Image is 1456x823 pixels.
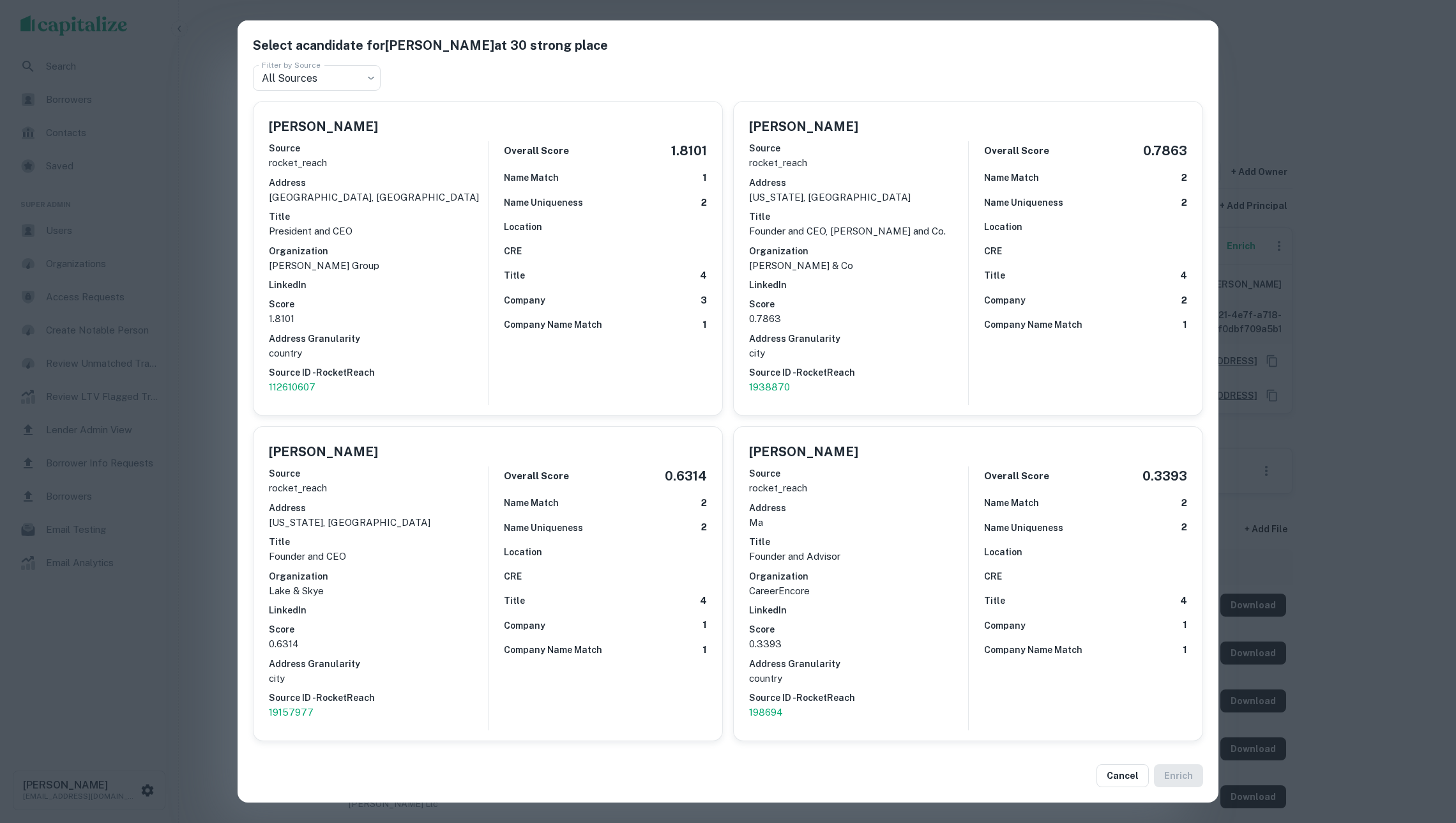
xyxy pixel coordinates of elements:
[984,643,1082,657] h6: Company Name Match
[984,220,1022,234] h6: Location
[269,603,488,617] h6: LinkedIn
[749,365,968,380] h6: Source ID - RocketReach
[984,318,1082,332] h6: Company Name Match
[269,622,488,636] h6: Score
[269,258,488,273] p: [PERSON_NAME] Group
[749,515,968,530] p: ma
[984,196,1063,210] h6: Name Uniqueness
[504,220,542,234] h6: Location
[269,466,488,481] h6: Source
[269,380,488,395] p: 112610607
[1181,520,1187,535] h6: 2
[702,171,707,185] h6: 1
[700,268,707,283] h6: 4
[1180,268,1187,283] h6: 4
[984,293,1026,307] h6: Company
[702,643,707,658] h6: 1
[1181,496,1187,511] h6: 2
[984,171,1039,185] h6: Name Match
[269,569,488,583] h6: Organization
[749,535,968,549] h6: Title
[749,549,968,564] p: Founder and Advisor
[749,442,858,461] h5: [PERSON_NAME]
[269,155,488,171] p: rocket_reach
[749,224,968,239] p: Founder and CEO, [PERSON_NAME] and Co.
[749,466,968,481] h6: Source
[701,520,707,535] h6: 2
[504,545,542,559] h6: Location
[1392,721,1456,782] iframe: Chat Widget
[1096,764,1149,787] button: Cancel
[269,481,488,496] p: rocket_reach
[269,515,488,530] p: [US_STATE], [GEOGRAPHIC_DATA]
[749,311,968,327] p: 0.7863
[504,619,545,633] h6: Company
[1181,293,1187,308] h6: 2
[1143,141,1187,160] h5: 0.7863
[749,657,968,671] h6: Address Granularity
[269,141,488,155] h6: Source
[749,481,968,496] p: rocket_reach
[749,501,968,515] h6: Address
[253,65,381,91] div: All Sources
[749,705,968,720] a: 198694
[749,691,968,705] h6: Source ID - RocketReach
[1180,594,1187,608] h6: 4
[749,671,968,686] p: country
[504,171,559,185] h6: Name Match
[749,141,968,155] h6: Source
[269,278,488,292] h6: LinkedIn
[984,268,1005,282] h6: Title
[504,594,525,608] h6: Title
[269,210,488,224] h6: Title
[253,36,1203,55] h5: Select a candidate for [PERSON_NAME] at 30 strong place
[1183,318,1187,332] h6: 1
[749,346,968,361] p: city
[269,501,488,515] h6: Address
[269,705,488,720] a: 19157977
[984,545,1022,559] h6: Location
[749,380,968,395] a: 1938870
[702,318,707,332] h6: 1
[702,618,707,633] h6: 1
[701,496,707,511] h6: 2
[504,196,583,210] h6: Name Uniqueness
[1181,196,1187,210] h6: 2
[665,466,707,486] h5: 0.6314
[749,583,968,599] p: CareerEncore
[269,244,488,258] h6: Organization
[984,469,1049,484] h6: Overall Score
[749,278,968,292] h6: LinkedIn
[749,636,968,652] p: 0.3393
[269,657,488,671] h6: Address Granularity
[269,346,488,361] p: country
[504,643,602,657] h6: Company Name Match
[749,176,968,190] h6: Address
[269,365,488,380] h6: Source ID - RocketReach
[984,244,1002,258] h6: CRE
[701,293,707,308] h6: 3
[1142,466,1187,486] h5: 0.3393
[1183,618,1187,633] h6: 1
[504,569,522,583] h6: CRE
[504,496,559,510] h6: Name Match
[269,636,488,652] p: 0.6314
[984,569,1002,583] h6: CRE
[269,691,488,705] h6: Source ID - RocketReach
[269,583,488,599] p: Lake & Skye
[984,144,1049,158] h6: Overall Score
[984,496,1039,510] h6: Name Match
[504,293,545,307] h6: Company
[269,297,488,311] h6: Score
[269,442,378,461] h5: [PERSON_NAME]
[269,190,488,205] p: [GEOGRAPHIC_DATA], [GEOGRAPHIC_DATA]
[269,311,488,327] p: 1.8101
[749,117,858,136] h5: [PERSON_NAME]
[504,268,525,282] h6: Title
[269,224,488,239] p: President and CEO
[749,569,968,583] h6: Organization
